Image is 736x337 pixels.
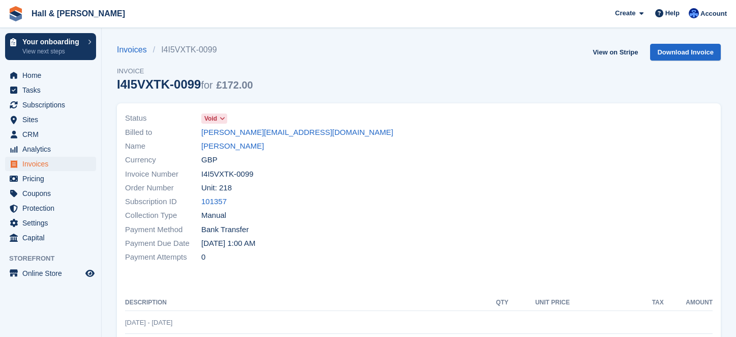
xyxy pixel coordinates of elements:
[125,182,201,194] span: Order Number
[665,8,680,18] span: Help
[508,295,570,311] th: Unit Price
[650,44,721,61] a: Download Invoice
[201,141,264,152] a: [PERSON_NAME]
[689,8,699,18] img: Claire Banham
[201,224,249,236] span: Bank Transfer
[22,98,83,112] span: Subscriptions
[22,142,83,156] span: Analytics
[5,98,96,112] a: menu
[125,154,201,166] span: Currency
[9,254,101,264] span: Storefront
[216,79,253,91] span: £172.00
[22,157,83,171] span: Invoices
[84,267,96,279] a: Preview store
[5,33,96,60] a: Your onboarding View next steps
[5,231,96,245] a: menu
[5,83,96,97] a: menu
[22,47,83,56] p: View next steps
[22,68,83,82] span: Home
[125,127,201,138] span: Billed to
[201,210,226,221] span: Manual
[201,168,254,180] span: I4I5VXTK-0099
[5,113,96,127] a: menu
[22,172,83,186] span: Pricing
[700,9,727,19] span: Account
[125,113,201,124] span: Status
[125,210,201,221] span: Collection Type
[201,196,227,208] a: 101357
[664,295,713,311] th: Amount
[5,186,96,201] a: menu
[27,5,129,22] a: Hall & [PERSON_NAME]
[22,127,83,142] span: CRM
[5,142,96,156] a: menu
[201,182,232,194] span: Unit: 218
[5,157,96,171] a: menu
[201,79,212,91] span: for
[486,295,509,311] th: QTY
[201,127,393,138] a: [PERSON_NAME][EMAIL_ADDRESS][DOMAIN_NAME]
[117,44,153,56] a: Invoices
[22,113,83,127] span: Sites
[5,127,96,142] a: menu
[201,154,218,166] span: GBP
[125,141,201,152] span: Name
[125,295,486,311] th: Description
[125,224,201,236] span: Payment Method
[22,38,83,45] p: Your onboarding
[204,114,217,123] span: Void
[22,186,83,201] span: Coupons
[125,168,201,180] span: Invoice Number
[22,201,83,215] span: Protection
[201,113,227,124] a: Void
[5,172,96,186] a: menu
[201,238,255,249] time: 2025-09-02 00:00:00 UTC
[589,44,642,61] a: View on Stripe
[22,83,83,97] span: Tasks
[5,68,96,82] a: menu
[117,77,253,91] div: I4I5VXTK-0099
[117,66,253,76] span: Invoice
[125,319,172,326] span: [DATE] - [DATE]
[570,295,664,311] th: Tax
[125,251,201,263] span: Payment Attempts
[5,266,96,280] a: menu
[22,231,83,245] span: Capital
[117,44,253,56] nav: breadcrumbs
[8,6,23,21] img: stora-icon-8386f47178a22dfd0bd8f6a31ec36ba5ce8667c1dd55bd0f319d3a0aa187defe.svg
[615,8,635,18] span: Create
[5,216,96,230] a: menu
[201,251,205,263] span: 0
[5,201,96,215] a: menu
[125,196,201,208] span: Subscription ID
[125,238,201,249] span: Payment Due Date
[22,216,83,230] span: Settings
[22,266,83,280] span: Online Store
